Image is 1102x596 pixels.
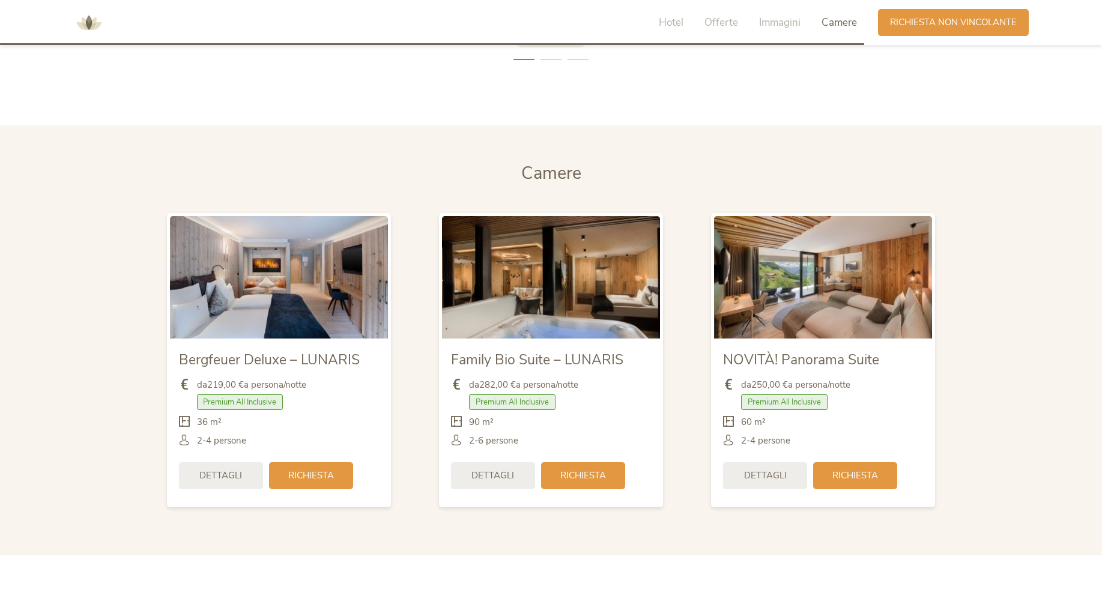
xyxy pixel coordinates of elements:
[741,379,850,391] span: da a persona/notte
[170,216,388,339] img: Bergfeuer Deluxe – LUNARIS
[197,416,222,429] span: 36 m²
[469,416,494,429] span: 90 m²
[469,394,556,410] span: Premium All Inclusive
[469,379,578,391] span: da a persona/notte
[469,435,518,447] span: 2-6 persone
[741,416,766,429] span: 60 m²
[199,469,242,482] span: Dettagli
[659,16,683,29] span: Hotel
[741,435,790,447] span: 2-4 persone
[741,394,828,410] span: Premium All Inclusive
[744,469,787,482] span: Dettagli
[751,379,788,391] b: 250,00 €
[822,16,857,29] span: Camere
[890,16,1017,29] span: Richiesta non vincolante
[714,216,932,339] img: NOVITÀ! Panorama Suite
[197,379,306,391] span: da a persona/notte
[479,379,516,391] b: 282,00 €
[71,5,107,41] img: AMONTI & LUNARIS Wellnessresort
[723,351,879,369] span: NOVITÀ! Panorama Suite
[560,469,606,482] span: Richiesta
[197,394,283,410] span: Premium All Inclusive
[197,435,246,447] span: 2-4 persone
[179,351,360,369] span: Bergfeuer Deluxe – LUNARIS
[207,379,244,391] b: 219,00 €
[71,18,107,26] a: AMONTI & LUNARIS Wellnessresort
[759,16,801,29] span: Immagini
[471,469,514,482] span: Dettagli
[442,216,660,339] img: Family Bio Suite – LUNARIS
[704,16,738,29] span: Offerte
[832,469,878,482] span: Richiesta
[288,469,334,482] span: Richiesta
[451,351,623,369] span: Family Bio Suite – LUNARIS
[521,161,581,185] span: Camere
